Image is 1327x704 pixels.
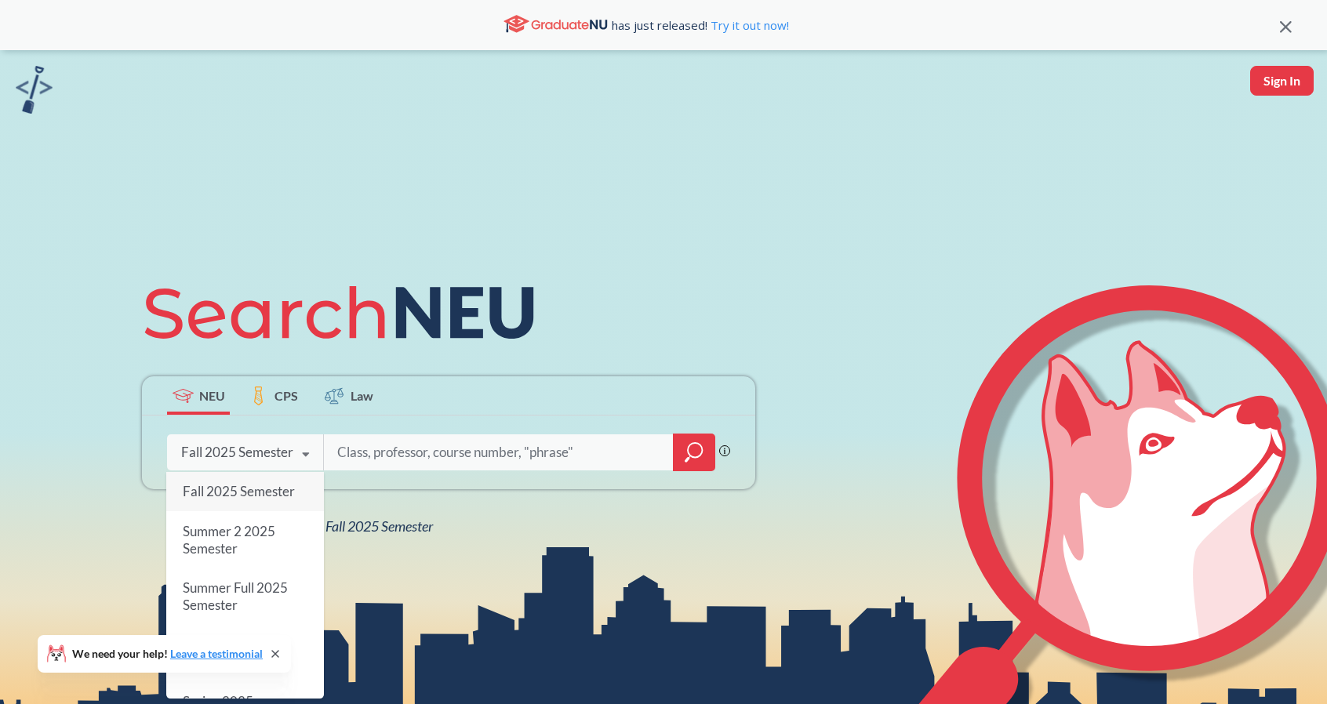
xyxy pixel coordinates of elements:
[612,16,789,34] span: has just released!
[707,17,789,33] a: Try it out now!
[274,386,298,405] span: CPS
[16,66,53,114] img: sandbox logo
[673,434,715,471] div: magnifying glass
[72,648,263,659] span: We need your help!
[336,436,662,469] input: Class, professor, course number, "phrase"
[16,66,53,118] a: sandbox logo
[296,517,433,535] span: NEU Fall 2025 Semester
[183,579,288,613] span: Summer Full 2025 Semester
[183,483,295,499] span: Fall 2025 Semester
[351,386,373,405] span: Law
[1250,66,1314,96] button: Sign In
[183,523,275,557] span: Summer 2 2025 Semester
[199,386,225,405] span: NEU
[181,444,293,461] div: Fall 2025 Semester
[170,647,263,660] a: Leave a testimonial
[685,441,703,463] svg: magnifying glass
